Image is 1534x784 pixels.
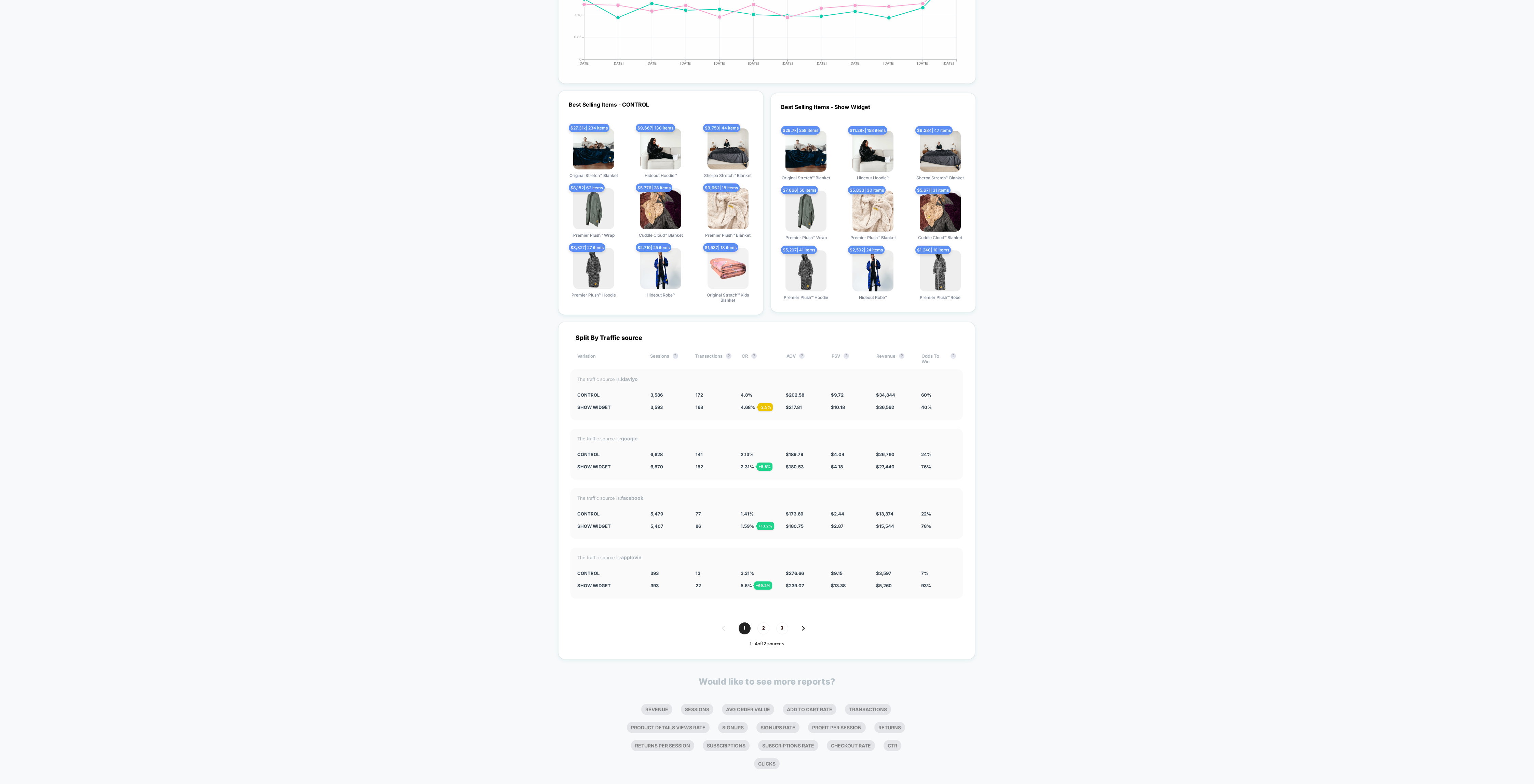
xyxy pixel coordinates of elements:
div: Show Widget [577,583,640,588]
div: CONTROL [577,392,640,398]
span: Original Stretch™ Blanket [782,175,830,180]
span: $ 4.18 [831,464,843,469]
img: produt [573,248,614,289]
span: 86 [696,523,701,529]
span: 5.6 % [741,583,752,588]
div: + 8.8 % [757,463,772,471]
img: produt [785,250,826,291]
div: PSV [832,353,866,364]
li: Avg Order Value [722,704,774,715]
div: The traffic source is: [577,436,956,441]
span: 2.31 % [741,464,754,469]
li: Signups [718,722,748,733]
div: The traffic source is: [577,376,956,382]
div: Split By Traffic source [570,334,963,341]
p: Would like to see more reports? [699,676,835,687]
button: ? [799,353,805,359]
strong: google [621,436,637,441]
span: $ 9,284 | 47 items [915,126,953,135]
tspan: [DATE] [849,61,861,65]
tspan: 0 [579,57,581,61]
span: $ 1,537 | 18 items [703,243,738,252]
span: 141 [696,452,703,457]
span: 5,479 [650,511,663,517]
div: Transactions [695,353,731,364]
span: $ 2,592 | 24 items [848,246,885,254]
span: 152 [696,464,703,469]
span: Premier Plush™ Blanket [850,235,896,240]
span: 13 [696,570,700,576]
span: $ 10.18 [831,404,845,410]
div: 76% [921,464,956,469]
tspan: 1.70 [575,13,581,17]
li: Returns [874,722,905,733]
div: Show Widget [577,404,640,410]
span: 6,628 [650,452,663,457]
span: 77 [696,511,701,517]
span: $ 7,666 | 56 items [781,186,818,194]
span: $ 239.07 [786,583,804,588]
span: $ 3,327 | 27 items [569,243,605,252]
span: $ 29.7k | 258 items [781,126,820,135]
div: 60% [921,392,956,398]
span: 168 [696,404,703,410]
div: + 69.2 % [754,581,772,590]
span: 3,586 [650,392,663,398]
tspan: [DATE] [748,61,759,65]
tspan: [DATE] [917,61,929,65]
img: produt [573,128,614,169]
button: ? [751,353,757,359]
span: $ 5,833 | 30 items [848,186,886,194]
div: 78% [921,523,956,529]
tspan: [DATE] [612,61,623,65]
div: CONTROL [577,570,640,576]
div: The traffic source is: [577,495,956,501]
li: Product Details Views Rate [627,722,710,733]
div: Odds To Win [921,353,956,364]
li: Ctr [884,740,901,751]
span: 1.59 % [741,523,754,529]
div: 7% [921,570,956,576]
span: $ 180.53 [786,464,804,469]
span: $ 8,750 | 44 items [703,124,740,132]
tspan: [DATE] [782,61,793,65]
div: + 13.2 % [757,522,774,530]
span: Premier Plush™ Robe [920,295,960,300]
div: CR [742,353,776,364]
span: $ 2.87 [831,523,844,529]
span: 2 [757,622,769,634]
div: Revenue [876,353,911,364]
div: 24% [921,452,956,457]
span: Premier Plush™ Hoodie [784,295,828,300]
img: produt [708,128,749,169]
img: produt [708,188,749,229]
li: Clicks [754,758,780,769]
span: 5,407 [650,523,663,529]
span: $ 9.15 [831,570,843,576]
span: $ 3,597 [876,570,891,576]
div: AOV [786,353,821,364]
tspan: [DATE] [943,61,954,65]
div: The traffic source is: [577,554,956,560]
li: Sessions [681,704,713,715]
div: - 2.5 % [758,403,773,411]
img: produt [785,131,826,172]
span: Original Stretch™ Kids Blanket [702,292,754,303]
span: $ 3,662 | 18 items [703,183,740,192]
tspan: [DATE] [714,61,725,65]
button: ? [673,353,678,359]
span: $ 13.38 [831,583,846,588]
span: $ 5,776 | 28 items [636,183,672,192]
span: $ 217.81 [786,404,802,410]
span: $ 276.66 [786,570,804,576]
img: produt [920,131,961,172]
li: Profit Per Session [808,722,866,733]
div: Show Widget [577,464,640,469]
li: Transactions [845,704,891,715]
li: Add To Cart Rate [783,704,836,715]
div: Variation [577,353,640,364]
li: Subscriptions [703,740,750,751]
span: Premier Plush™ Blanket [705,233,751,238]
span: 172 [696,392,703,398]
img: produt [640,248,681,289]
